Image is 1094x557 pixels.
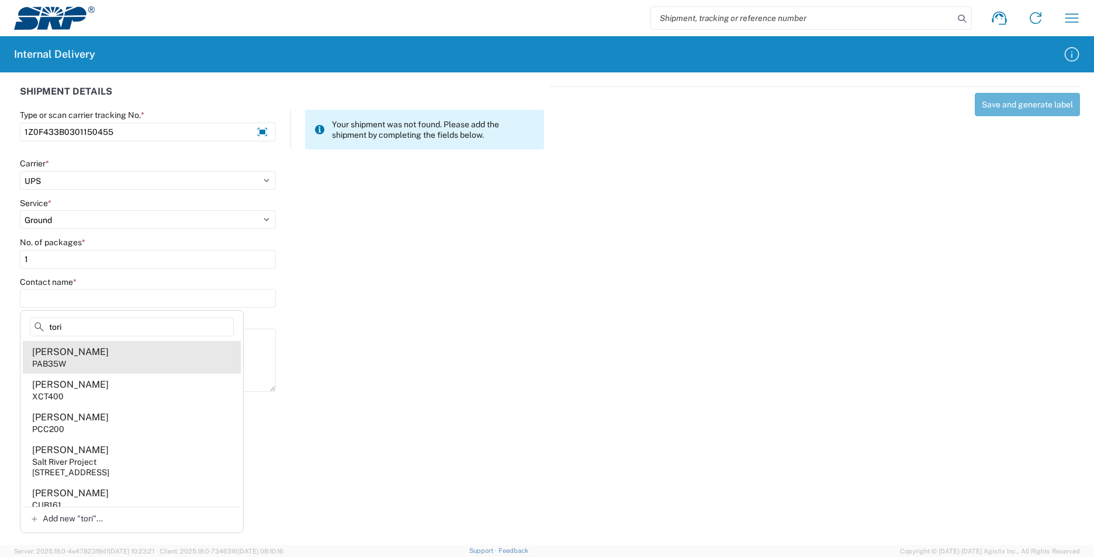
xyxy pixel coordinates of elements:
label: Service [20,198,51,208]
h2: Internal Delivery [14,47,95,61]
label: No. of packages [20,237,85,248]
span: Client: 2025.18.0-7346316 [160,548,283,555]
div: [PERSON_NAME] [32,444,109,457]
div: Salt River Project [32,457,96,467]
div: [STREET_ADDRESS] [32,467,109,478]
div: [PERSON_NAME] [32,378,109,391]
div: [PERSON_NAME] [32,346,109,358]
div: PAB35W [32,358,66,369]
img: srp [14,6,95,30]
div: [PERSON_NAME] [32,411,109,424]
input: Shipment, tracking or reference number [651,7,954,29]
label: Type or scan carrier tracking No. [20,110,144,120]
span: [DATE] 10:23:21 [109,548,154,555]
div: SHIPMENT DETAILS [20,86,544,110]
span: Your shipment was not found. Please add the shipment by completing the fields below. [332,119,535,140]
div: XCT400 [32,391,64,402]
span: Server: 2025.18.0-4e47823f9d1 [14,548,154,555]
span: [DATE] 08:10:16 [238,548,283,555]
a: Support [469,547,498,554]
div: [PERSON_NAME] [32,487,109,500]
a: Feedback [498,547,528,554]
span: Copyright © [DATE]-[DATE] Agistix Inc., All Rights Reserved [900,546,1080,556]
div: PCC200 [32,424,64,434]
label: Carrier [20,158,49,169]
label: Contact name [20,277,77,287]
div: CUB161 [32,500,61,510]
span: Add new "tori"... [43,513,103,524]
